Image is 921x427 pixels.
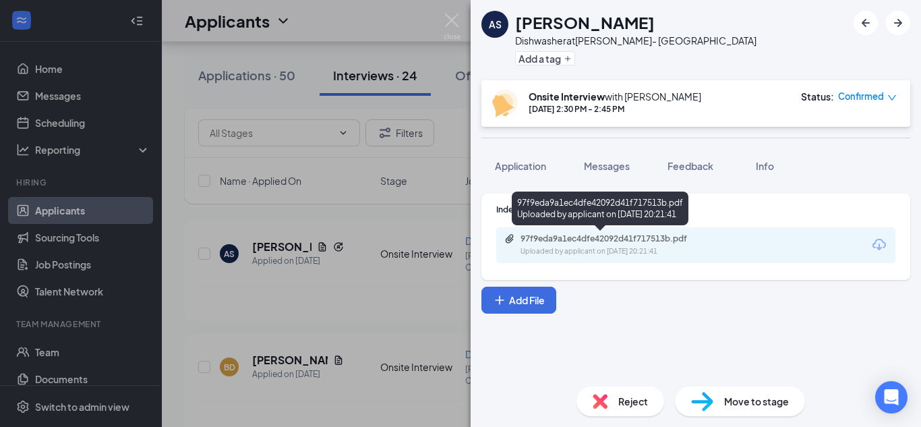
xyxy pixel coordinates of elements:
a: Paperclip97f9eda9a1ec4dfe42092d41f717513b.pdfUploaded by applicant on [DATE] 20:21:41 [504,233,723,257]
svg: Paperclip [504,233,515,244]
span: down [887,93,897,103]
svg: Plus [564,55,572,63]
h1: [PERSON_NAME] [515,11,655,34]
svg: Download [871,237,887,253]
div: AS [489,18,502,31]
div: with [PERSON_NAME] [529,90,701,103]
button: Add FilePlus [481,287,556,314]
div: Indeed Resume [496,204,895,215]
svg: ArrowRight [890,15,906,31]
div: Uploaded by applicant on [DATE] 20:21:41 [521,246,723,257]
span: Move to stage [724,394,789,409]
svg: Plus [493,293,506,307]
div: 97f9eda9a1ec4dfe42092d41f717513b.pdf [521,233,709,244]
div: Dishwasher at [PERSON_NAME]- [GEOGRAPHIC_DATA] [515,34,756,47]
button: ArrowRight [886,11,910,35]
div: [DATE] 2:30 PM - 2:45 PM [529,103,701,115]
span: Reject [618,394,648,409]
b: Onsite Interview [529,90,605,103]
button: PlusAdd a tag [515,51,575,65]
span: Feedback [667,160,713,172]
button: ArrowLeftNew [854,11,878,35]
span: Application [495,160,546,172]
span: Info [756,160,774,172]
div: Status : [801,90,834,103]
span: Confirmed [838,90,884,103]
div: 97f9eda9a1ec4dfe42092d41f717513b.pdf Uploaded by applicant on [DATE] 20:21:41 [512,192,688,225]
span: Messages [584,160,630,172]
svg: ArrowLeftNew [858,15,874,31]
div: Open Intercom Messenger [875,381,908,414]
